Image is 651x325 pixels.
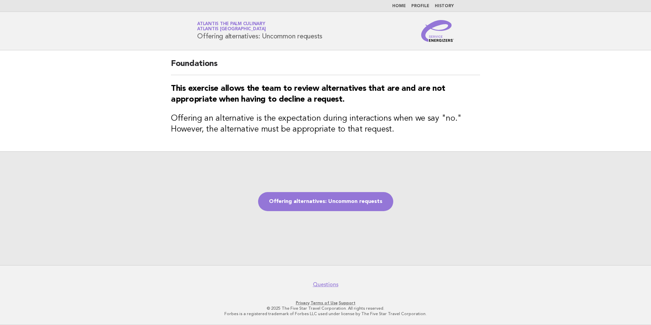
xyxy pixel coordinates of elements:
[171,85,445,104] strong: This exercise allows the team to review alternatives that are and are not appropriate when having...
[117,300,534,306] p: · ·
[197,22,322,40] h1: Offering alternatives: Uncommon requests
[117,311,534,317] p: Forbes is a registered trademark of Forbes LLC used under license by The Five Star Travel Corpora...
[197,22,266,31] a: Atlantis The Palm CulinaryAtlantis [GEOGRAPHIC_DATA]
[296,301,309,305] a: Privacy
[171,113,480,135] h3: Offering an alternative is the expectation during interactions when we say "no." However, the alt...
[311,301,338,305] a: Terms of Use
[197,27,266,32] span: Atlantis [GEOGRAPHIC_DATA]
[117,306,534,311] p: © 2025 The Five Star Travel Corporation. All rights reserved.
[411,4,429,8] a: Profile
[171,58,480,75] h2: Foundations
[339,301,355,305] a: Support
[258,192,393,211] a: Offering alternatives: Uncommon requests
[392,4,406,8] a: Home
[313,281,338,288] a: Questions
[435,4,454,8] a: History
[421,20,454,42] img: Service Energizers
